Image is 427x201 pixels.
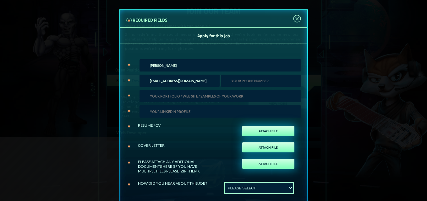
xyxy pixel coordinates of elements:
h3: Apply for this Job [133,32,295,39]
label: ATTACH FILE [242,126,294,136]
input: YOUR LINKEDIN PROFILE [140,105,301,118]
p: COVER LETTER [138,143,236,148]
input: YOUR EMAIL [140,75,220,87]
p: PLEASE ATTACH ANY ADITIONAL DOCUMENTS HERE (IF YOU HAVE MULTIPLE FILES PLEASE .ZIP THEM). [138,159,236,173]
img: fox [293,15,301,23]
p: RESUME / CV [138,123,236,128]
input: WHAT´S YOUR NAME [140,59,301,71]
label: ATTACH FILE [242,159,294,169]
label: ( ) REQUIRED FIELDS [126,17,167,23]
p: HOW DID YOU HEAR ABOUT THIS JOB? [138,181,219,186]
input: YOUR PHONE NUMBER [221,75,301,87]
label: ATTACH FILE [242,142,294,152]
input: YOUR PORTFOLIO / WEB SITE / SAMPLES OF YOUR WORK [140,90,301,102]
